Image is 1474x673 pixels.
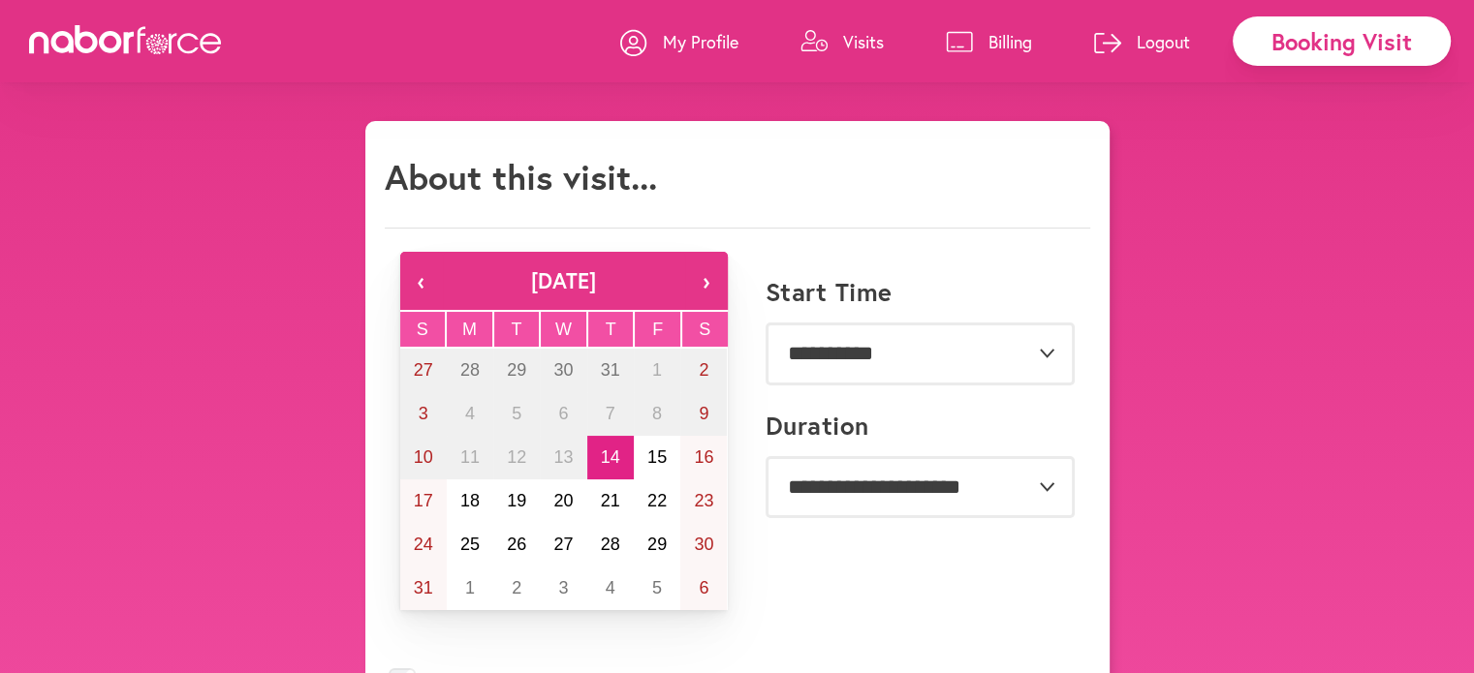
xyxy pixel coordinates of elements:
[647,491,667,510] abbr: August 22, 2025
[493,349,540,392] button: July 29, 2025
[400,566,447,610] button: August 31, 2025
[587,349,634,392] button: July 31, 2025
[417,320,428,339] abbr: Sunday
[694,535,713,554] abbr: August 30, 2025
[766,411,869,441] label: Duration
[400,252,443,310] button: ‹
[553,447,573,467] abbr: August 13, 2025
[400,523,447,566] button: August 24, 2025
[465,578,475,597] abbr: September 1, 2025
[540,392,586,436] button: August 6, 2025
[507,447,526,467] abbr: August 12, 2025
[400,479,447,523] button: August 17, 2025
[685,252,728,310] button: ›
[414,491,433,510] abbr: August 17, 2025
[843,30,884,53] p: Visits
[414,535,433,554] abbr: August 24, 2025
[634,523,680,566] button: August 29, 2025
[634,349,680,392] button: August 1, 2025
[540,349,586,392] button: July 30, 2025
[414,447,433,467] abbr: August 10, 2025
[699,404,708,423] abbr: August 9, 2025
[1094,13,1190,71] a: Logout
[462,320,477,339] abbr: Monday
[1233,16,1451,66] div: Booking Visit
[507,491,526,510] abbr: August 19, 2025
[647,535,667,554] abbr: August 29, 2025
[988,30,1032,53] p: Billing
[511,320,521,339] abbr: Tuesday
[634,436,680,479] button: August 15, 2025
[620,13,738,71] a: My Profile
[512,578,521,597] abbr: September 2, 2025
[601,535,620,554] abbr: August 28, 2025
[606,404,615,423] abbr: August 7, 2025
[443,252,685,310] button: [DATE]
[447,566,493,610] button: September 1, 2025
[493,523,540,566] button: August 26, 2025
[1137,30,1190,53] p: Logout
[652,578,662,597] abbr: September 5, 2025
[680,566,727,610] button: September 6, 2025
[634,392,680,436] button: August 8, 2025
[414,578,433,597] abbr: August 31, 2025
[493,392,540,436] button: August 5, 2025
[493,479,540,523] button: August 19, 2025
[419,404,428,423] abbr: August 3, 2025
[553,360,573,380] abbr: July 30, 2025
[400,392,447,436] button: August 3, 2025
[553,535,573,554] abbr: August 27, 2025
[507,535,526,554] abbr: August 26, 2025
[647,447,667,467] abbr: August 15, 2025
[699,360,708,380] abbr: August 2, 2025
[460,447,480,467] abbr: August 11, 2025
[680,523,727,566] button: August 30, 2025
[460,491,480,510] abbr: August 18, 2025
[400,349,447,392] button: July 27, 2025
[634,566,680,610] button: September 5, 2025
[652,360,662,380] abbr: August 1, 2025
[587,392,634,436] button: August 7, 2025
[447,523,493,566] button: August 25, 2025
[493,566,540,610] button: September 2, 2025
[447,392,493,436] button: August 4, 2025
[699,578,708,597] abbr: September 6, 2025
[540,523,586,566] button: August 27, 2025
[694,491,713,510] abbr: August 23, 2025
[540,436,586,479] button: August 13, 2025
[460,360,480,380] abbr: July 28, 2025
[634,479,680,523] button: August 22, 2025
[553,491,573,510] abbr: August 20, 2025
[946,13,1032,71] a: Billing
[558,578,568,597] abbr: September 3, 2025
[587,436,634,479] button: August 14, 2025
[652,404,662,423] abbr: August 8, 2025
[555,320,572,339] abbr: Wednesday
[694,447,713,467] abbr: August 16, 2025
[680,392,727,436] button: August 9, 2025
[766,277,893,307] label: Start Time
[540,479,586,523] button: August 20, 2025
[680,479,727,523] button: August 23, 2025
[800,13,884,71] a: Visits
[460,535,480,554] abbr: August 25, 2025
[447,436,493,479] button: August 11, 2025
[601,447,620,467] abbr: August 14, 2025
[587,566,634,610] button: September 4, 2025
[465,404,475,423] abbr: August 4, 2025
[606,320,616,339] abbr: Thursday
[680,436,727,479] button: August 16, 2025
[540,566,586,610] button: September 3, 2025
[385,156,657,198] h1: About this visit...
[699,320,710,339] abbr: Saturday
[652,320,663,339] abbr: Friday
[447,349,493,392] button: July 28, 2025
[507,360,526,380] abbr: July 29, 2025
[601,360,620,380] abbr: July 31, 2025
[601,491,620,510] abbr: August 21, 2025
[447,479,493,523] button: August 18, 2025
[400,436,447,479] button: August 10, 2025
[587,479,634,523] button: August 21, 2025
[663,30,738,53] p: My Profile
[414,360,433,380] abbr: July 27, 2025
